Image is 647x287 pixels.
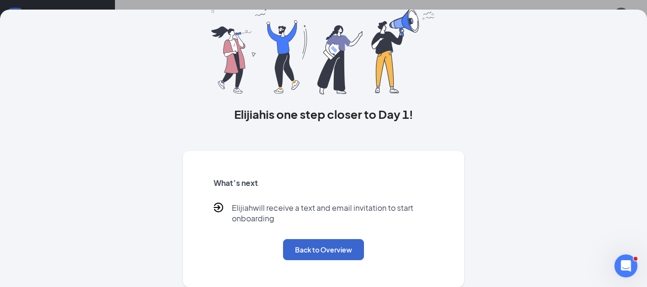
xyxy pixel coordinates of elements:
p: Elijiah will receive a text and email invitation to start onboarding [232,203,433,224]
h3: Elijiah is one step closer to Day 1! [183,106,464,122]
h5: What’s next [214,178,433,188]
button: Back to Overview [283,239,364,260]
iframe: Intercom live chat [614,254,637,277]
